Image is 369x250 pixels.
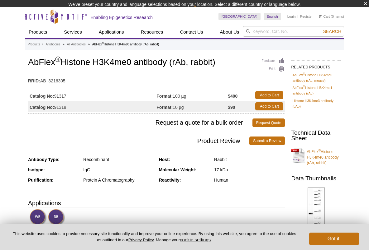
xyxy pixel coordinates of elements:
[180,237,211,242] button: cookie settings
[28,137,249,145] span: Product Review
[30,93,54,99] strong: Catalog No:
[10,231,299,243] p: This website uses cookies to provide necessary site functionality and improve your online experie...
[255,91,283,99] a: Add to Cart
[90,15,153,20] h2: Enabling Epigenetics Research
[128,238,154,242] a: Privacy Policy
[88,43,90,46] li: »
[228,93,237,99] strong: $400
[28,167,45,172] strong: Isotype:
[291,176,341,181] h2: Data Thumbnails
[176,26,207,38] a: Contact Us
[25,26,51,38] a: Products
[323,29,341,34] span: Search
[255,102,283,110] a: Add to Cart
[159,157,170,162] strong: Host:
[156,101,228,112] td: 10 µg
[228,104,235,110] strong: $90
[292,98,340,109] a: Histone H3K4me3 antibody (pAb)
[303,85,305,88] sup: ®
[264,13,281,20] a: English
[261,58,285,64] a: Feedback
[156,93,173,99] strong: Format:
[28,90,156,101] td: 91317
[287,14,296,19] a: Login
[55,55,60,63] sup: ®
[28,78,40,84] strong: RRID:
[102,42,104,45] sup: ®
[291,130,341,141] h2: Technical Data Sheet
[156,90,228,101] td: 100 µg
[214,157,285,162] div: Rabbit
[297,13,298,20] li: |
[28,178,54,183] strong: Purification:
[291,145,341,166] a: AbFlex®Histone H3K4me0 antibody (rAb, rabbit)
[83,167,154,173] div: IgG
[214,177,285,183] div: Human
[159,167,196,172] strong: Molecular Weight:
[28,198,285,208] h3: Applications
[303,72,305,75] sup: ®
[48,209,65,226] img: Dot Blot Validated
[67,42,86,47] a: All Antibodies
[30,104,54,110] strong: Catalog No:
[292,85,340,96] a: AbFlex®Histone H3K4me1 antibody (rAb)
[319,15,322,18] img: Your Cart
[252,118,285,127] a: Request Quote
[28,157,60,162] strong: Antibody Type:
[28,58,285,68] h1: AbFlex Histone H3K4me0 antibody (rAb, rabbit)
[308,187,325,236] img: AbFlex<sup>®</sup> Histone H3K4me0 antibody (rAb, rabbit) tested by Western blot.
[249,137,285,145] a: Submit a Review
[28,42,40,47] a: Products
[214,167,285,173] div: 17 kDa
[41,43,43,46] li: »
[309,233,359,245] button: Got it!
[30,209,47,226] img: Western Blot Validated
[60,26,86,38] a: Services
[28,74,285,84] td: AB_3216305
[159,178,181,183] strong: Reactivity:
[319,13,344,20] li: (0 items)
[83,157,154,162] div: Recombinant
[137,26,167,38] a: Resources
[319,149,321,152] sup: ®
[156,104,173,110] strong: Format:
[46,42,60,47] a: Antibodies
[292,72,340,83] a: AbFlex®Histone H3K4me0 antibody (rAb, mouse)
[321,29,343,34] button: Search
[243,26,344,37] input: Keyword, Cat. No.
[216,26,243,38] a: About Us
[319,14,330,19] a: Cart
[261,66,285,73] a: Print
[28,101,156,112] td: 91318
[28,118,252,127] span: Request a quote for a bulk order
[63,43,65,46] li: »
[83,177,154,183] div: Protein A Chromatography
[291,60,341,71] h2: RELATED PRODUCTS
[92,43,159,46] li: AbFlex Histone H3K4me0 antibody (rAb, rabbit)
[95,26,128,38] a: Applications
[218,13,261,20] a: [GEOGRAPHIC_DATA]
[194,5,210,19] img: Change Here
[300,14,313,19] a: Register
